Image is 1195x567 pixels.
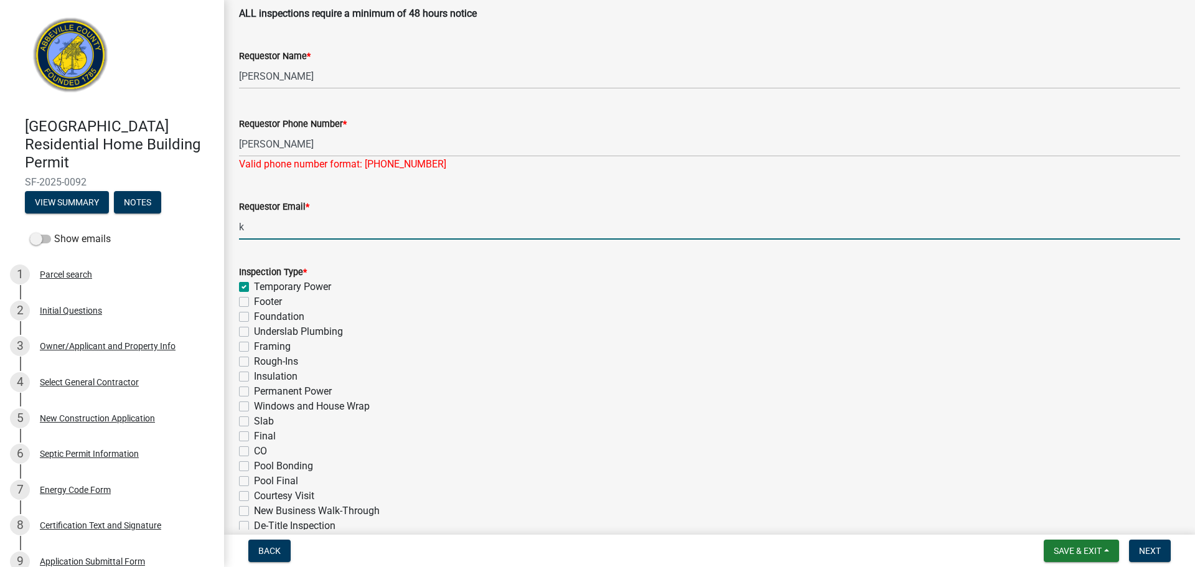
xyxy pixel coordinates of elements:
label: Temporary Power [254,279,331,294]
label: Pool Bonding [254,459,313,474]
h4: [GEOGRAPHIC_DATA] Residential Home Building Permit [25,118,214,171]
span: Back [258,546,281,556]
button: Next [1129,540,1171,562]
div: Certification Text and Signature [40,521,161,530]
div: Select General Contractor [40,378,139,387]
div: Valid phone number format: [PHONE_NUMBER] [239,157,1180,172]
div: Parcel search [40,270,92,279]
label: Requestor Email [239,203,309,212]
label: Permanent Power [254,384,332,399]
span: SF-2025-0092 [25,176,199,188]
span: Next [1139,546,1161,556]
div: 6 [10,444,30,464]
label: Windows and House Wrap [254,399,370,414]
div: Owner/Applicant and Property Info [40,342,176,350]
div: 2 [10,301,30,321]
div: 4 [10,372,30,392]
div: 5 [10,408,30,428]
div: 3 [10,336,30,356]
label: Underslab Plumbing [254,324,343,339]
label: Requestor Phone Number [239,120,347,129]
label: New Business Walk-Through [254,504,380,518]
label: Insulation [254,369,298,384]
strong: ALL inspections require a minimum of 48 hours notice [239,7,477,19]
div: Septic Permit Information [40,449,139,458]
div: Energy Code Form [40,485,111,494]
button: Notes [114,191,161,213]
label: Footer [254,294,282,309]
div: New Construction Application [40,414,155,423]
label: Slab [254,414,274,429]
div: 7 [10,480,30,500]
label: Rough-Ins [254,354,298,369]
label: Final [254,429,276,444]
wm-modal-confirm: Notes [114,199,161,209]
div: 1 [10,265,30,284]
label: CO [254,444,267,459]
button: View Summary [25,191,109,213]
label: De-Title Inspection [254,518,335,533]
label: Pool Final [254,474,298,489]
div: 8 [10,515,30,535]
label: Inspection Type [239,268,307,277]
label: Requestor Name [239,52,311,61]
wm-modal-confirm: Summary [25,199,109,209]
div: Application Submittal Form [40,557,145,566]
label: Show emails [30,232,111,246]
div: Initial Questions [40,306,102,315]
button: Save & Exit [1044,540,1119,562]
img: Abbeville County, South Carolina [25,13,116,105]
button: Back [248,540,291,562]
label: Framing [254,339,291,354]
label: Courtesy Visit [254,489,314,504]
span: Save & Exit [1054,546,1102,556]
label: Foundation [254,309,304,324]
